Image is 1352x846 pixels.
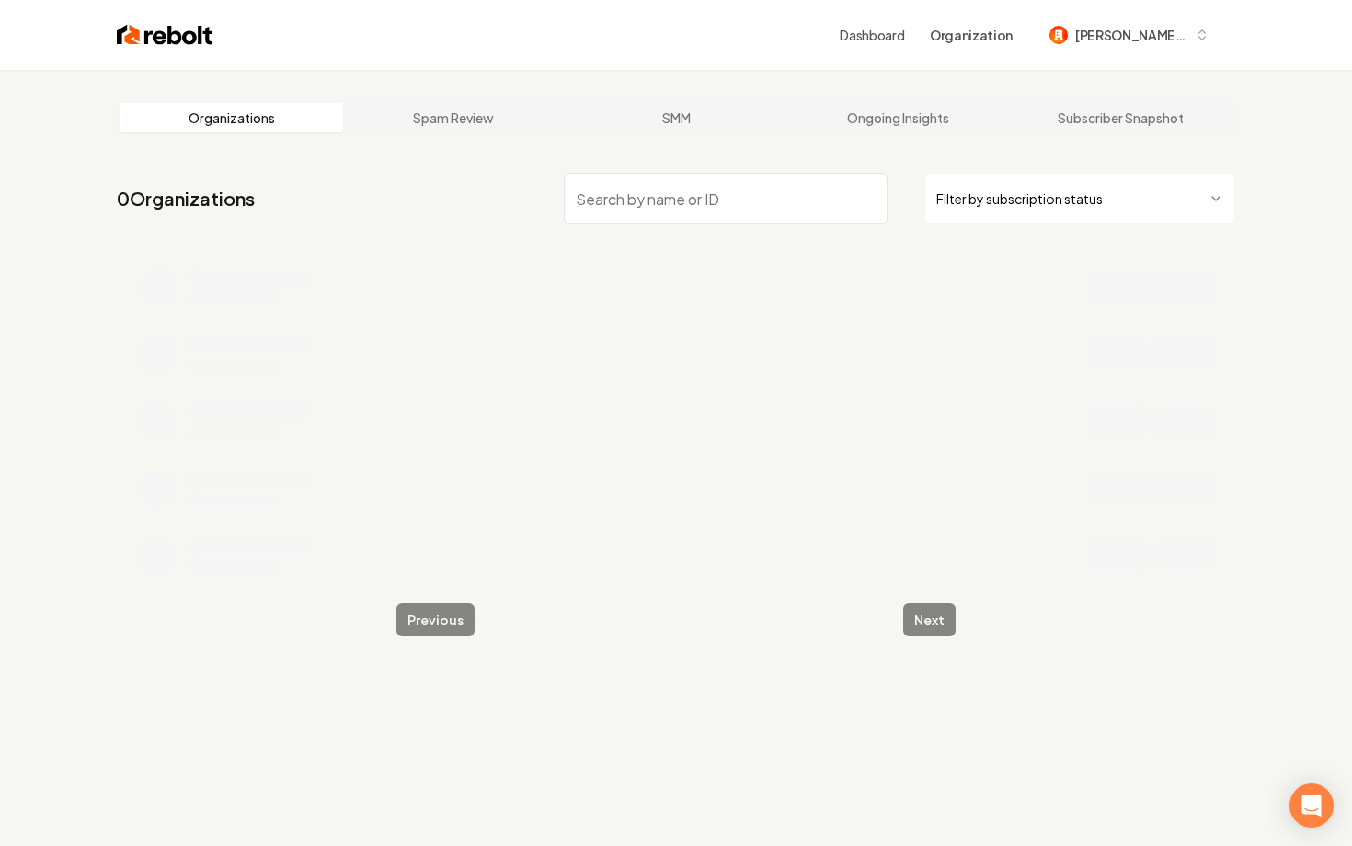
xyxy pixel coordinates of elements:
span: [PERSON_NAME] Custom Builds [1075,26,1187,45]
a: Subscriber Snapshot [1009,103,1232,132]
a: SMM [565,103,787,132]
input: Search by name or ID [564,173,888,224]
img: Berg Custom Builds [1049,26,1068,44]
a: 0Organizations [117,186,255,211]
button: Organization [919,18,1024,51]
div: Open Intercom Messenger [1289,783,1334,828]
img: Rebolt Logo [117,22,213,48]
a: Spam Review [343,103,566,132]
a: Dashboard [840,26,904,44]
a: Organizations [120,103,343,132]
a: Ongoing Insights [787,103,1010,132]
